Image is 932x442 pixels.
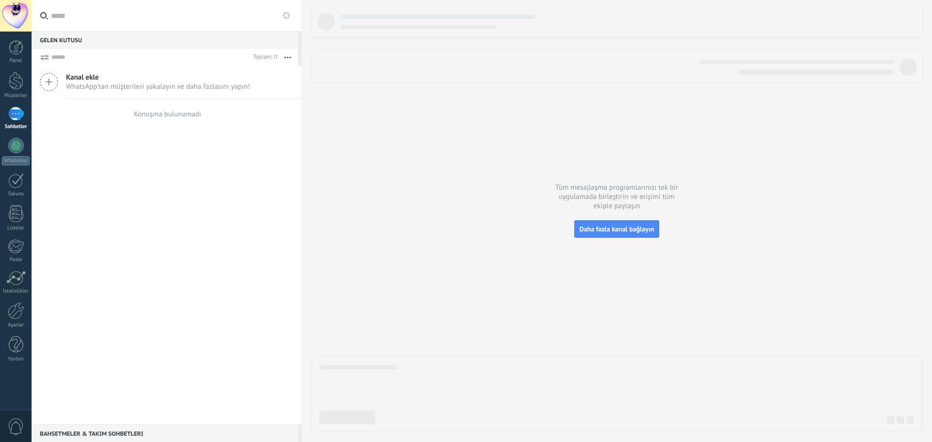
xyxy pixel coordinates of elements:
div: Toplam: 0 [249,52,277,62]
span: Kanal ekle [66,73,250,82]
div: Bahsetmeler & Takım sohbetleri [32,425,298,442]
div: Konuşma bulunamadı [134,110,201,119]
div: WhatsApp [2,156,30,165]
div: Panel [2,58,30,64]
span: Daha fazla kanal bağlayın [580,225,654,233]
span: WhatsApp'tan müşterileri yakalayın ve daha fazlasını yapın! [66,82,250,91]
div: Takvim [2,191,30,197]
div: İstatistikler [2,288,30,295]
div: Gelen Kutusu [32,31,298,49]
div: Sohbetler [2,124,30,130]
div: Posta [2,257,30,263]
div: Listeler [2,225,30,231]
div: Müşteriler [2,93,30,99]
div: Yardım [2,356,30,362]
div: Ayarlar [2,322,30,328]
button: Daha fazla kanal bağlayın [574,220,660,238]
